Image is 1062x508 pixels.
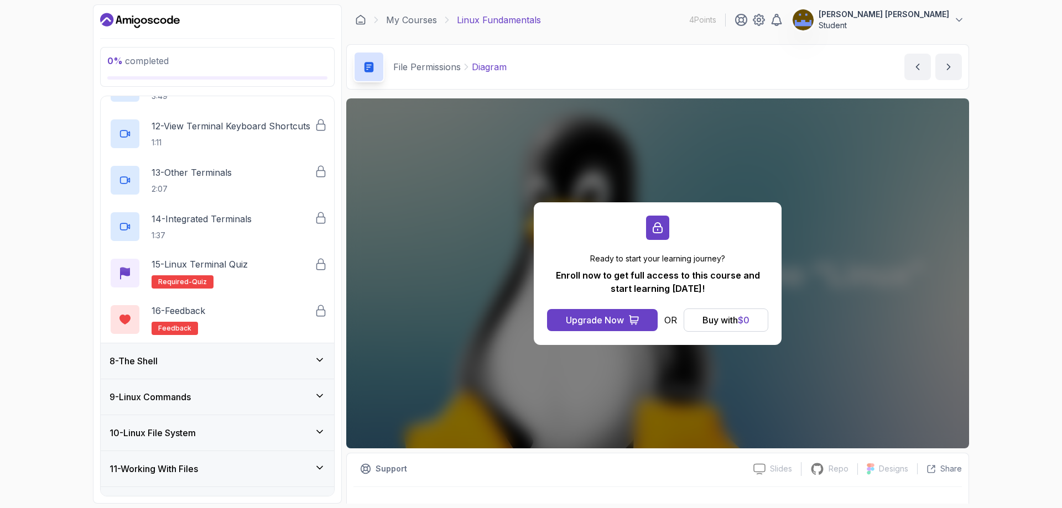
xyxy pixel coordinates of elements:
[386,13,437,27] a: My Courses
[457,13,541,27] p: Linux Fundamentals
[547,253,768,264] p: Ready to start your learning journey?
[100,12,180,29] a: Dashboard
[110,304,325,335] button: 16-Feedbackfeedback
[107,55,123,66] span: 0 %
[152,166,232,179] p: 13 - Other Terminals
[152,230,252,241] p: 1:37
[152,304,205,317] p: 16 - Feedback
[353,460,414,478] button: Support button
[940,463,962,474] p: Share
[192,277,207,286] span: quiz
[829,463,848,474] p: Repo
[547,269,768,295] p: Enroll now to get full access to this course and start learning [DATE]!
[110,258,325,289] button: 15-Linux Terminal QuizRequired-quiz
[917,463,962,474] button: Share
[664,313,677,327] p: OR
[792,9,965,31] button: user profile image[PERSON_NAME] [PERSON_NAME]Student
[110,118,325,149] button: 12-View Terminal Keyboard Shortcuts1:11
[547,309,658,331] button: Upgrade Now
[158,277,192,286] span: Required-
[152,137,310,148] p: 1:11
[101,379,334,415] button: 9-Linux Commands
[904,54,931,80] button: previous content
[152,258,248,271] p: 15 - Linux Terminal Quiz
[158,324,191,333] span: feedback
[355,14,366,25] a: Dashboard
[152,184,232,195] p: 2:07
[101,451,334,486] button: 11-Working With Files
[702,313,749,327] div: Buy with
[793,9,814,30] img: user profile image
[110,426,196,439] h3: 10 - Linux File System
[770,463,792,474] p: Slides
[152,212,252,226] p: 14 - Integrated Terminals
[819,20,949,31] p: Student
[376,463,407,474] p: Support
[393,60,461,74] p: File Permissions
[738,315,749,326] span: $ 0
[819,9,949,20] p: [PERSON_NAME] [PERSON_NAME]
[152,119,310,133] p: 12 - View Terminal Keyboard Shortcuts
[101,415,334,451] button: 10-Linux File System
[110,165,325,196] button: 13-Other Terminals2:07
[684,308,768,332] button: Buy with$0
[101,343,334,379] button: 8-The Shell
[472,60,507,74] p: Diagram
[152,91,274,102] p: 3:49
[110,211,325,242] button: 14-Integrated Terminals1:37
[689,14,716,25] p: 4 Points
[110,354,158,368] h3: 8 - The Shell
[110,462,198,475] h3: 11 - Working With Files
[107,55,169,66] span: completed
[566,313,624,327] div: Upgrade Now
[935,54,962,80] button: next content
[879,463,908,474] p: Designs
[110,390,191,404] h3: 9 - Linux Commands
